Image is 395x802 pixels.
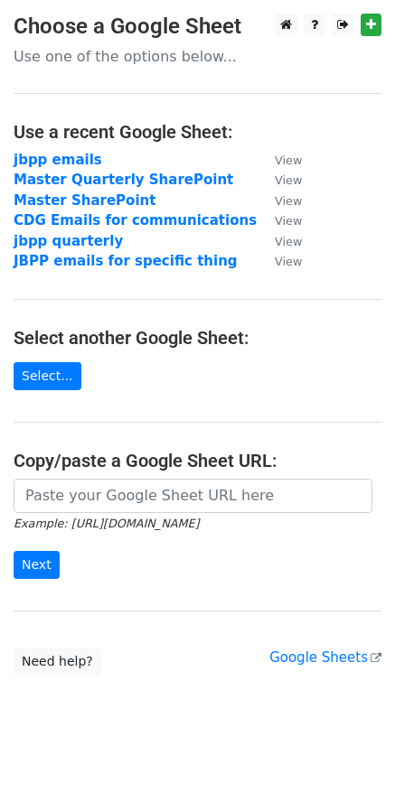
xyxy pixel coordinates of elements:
a: CDG Emails for communications [14,212,257,228]
a: View [257,152,302,168]
a: Select... [14,362,81,390]
small: Example: [URL][DOMAIN_NAME] [14,517,199,530]
input: Paste your Google Sheet URL here [14,479,372,513]
a: Master SharePoint [14,192,155,209]
a: jbpp emails [14,152,102,168]
h4: Use a recent Google Sheet: [14,121,381,143]
a: View [257,253,302,269]
small: View [275,194,302,208]
a: Master Quarterly SharePoint [14,172,233,188]
small: View [275,255,302,268]
a: JBPP emails for specific thing [14,253,238,269]
a: View [257,212,302,228]
p: Use one of the options below... [14,47,381,66]
h3: Choose a Google Sheet [14,14,381,40]
h4: Copy/paste a Google Sheet URL: [14,450,381,471]
input: Next [14,551,60,579]
a: Google Sheets [269,649,381,666]
h4: Select another Google Sheet: [14,327,381,349]
a: View [257,172,302,188]
small: View [275,173,302,187]
a: View [257,192,302,209]
a: jbpp quarterly [14,233,123,249]
small: View [275,214,302,228]
a: View [257,233,302,249]
small: View [275,235,302,248]
a: Need help? [14,648,101,676]
small: View [275,154,302,167]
